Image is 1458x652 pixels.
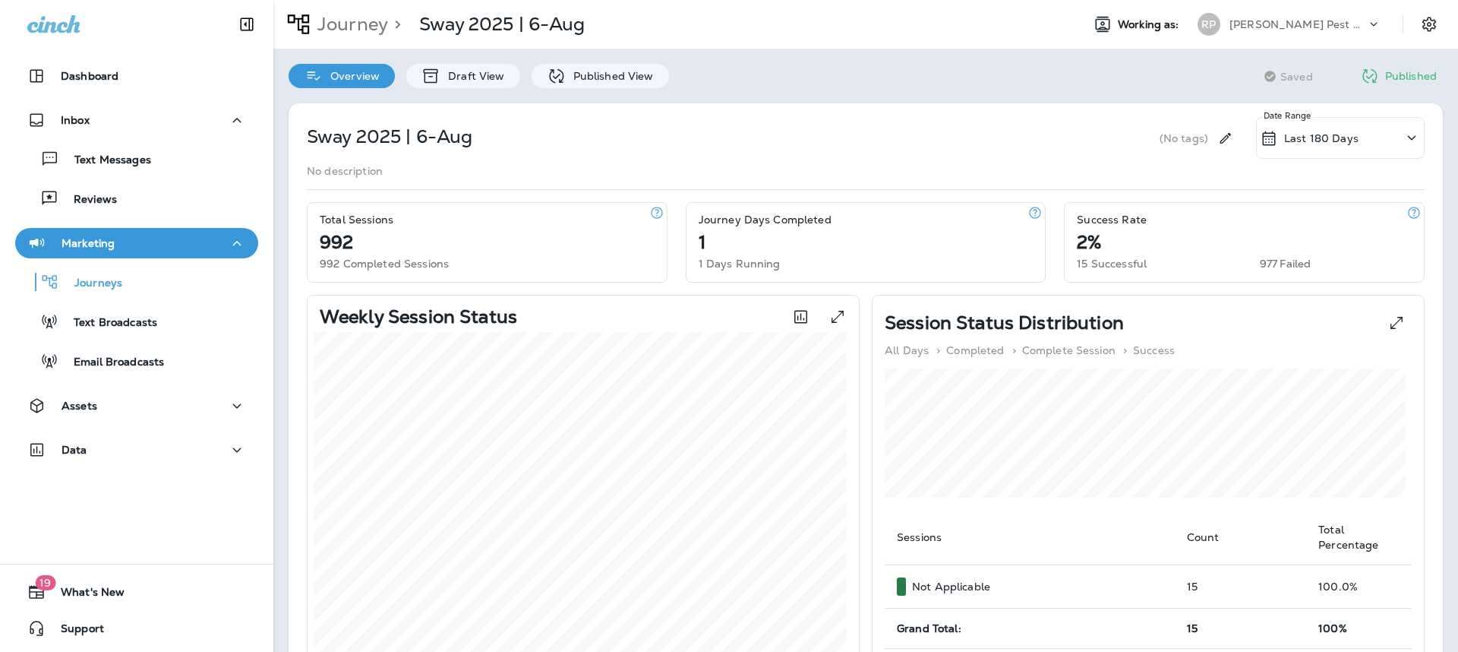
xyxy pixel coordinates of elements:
[699,214,832,226] p: Journey Days Completed
[62,444,87,456] p: Data
[936,344,940,356] p: >
[1381,308,1412,338] button: View Pie expanded to full screen
[946,344,1004,356] p: Completed
[1160,132,1208,144] p: (No tags)
[419,13,585,36] p: Sway 2025 | 6-Aug
[58,316,157,331] p: Text Broadcasts
[1012,344,1016,356] p: >
[320,258,449,270] p: 992 Completed Sessions
[1385,70,1437,82] p: Published
[320,311,517,323] p: Weekly Session Status
[15,613,258,644] button: Support
[311,13,388,36] p: Journey
[885,510,1175,565] th: Sessions
[699,236,705,248] p: 1
[15,305,258,337] button: Text Broadcasts
[1284,132,1359,144] p: Last 180 Days
[1077,236,1101,248] p: 2%
[15,143,258,175] button: Text Messages
[58,356,164,370] p: Email Broadcasts
[15,105,258,135] button: Inbox
[307,165,383,177] p: No description
[46,586,125,604] span: What's New
[1306,510,1412,565] th: Total Percentage
[15,435,258,465] button: Data
[885,344,929,356] p: All Days
[320,236,353,248] p: 992
[699,258,781,270] p: 1 Days Running
[1415,11,1443,38] button: Settings
[61,114,90,126] p: Inbox
[1022,344,1116,356] p: Complete Session
[61,70,118,82] p: Dashboard
[1123,344,1127,356] p: >
[1211,117,1239,159] div: Edit
[15,266,258,298] button: Journeys
[1175,565,1307,609] td: 15
[1198,13,1220,36] div: RP
[1280,71,1313,83] span: Saved
[35,575,55,590] span: 19
[912,581,990,593] p: Not Applicable
[15,182,258,214] button: Reviews
[59,154,151,168] p: Text Messages
[46,622,104,641] span: Support
[1077,214,1147,226] p: Success Rate
[62,237,115,249] p: Marketing
[1187,622,1198,635] span: 15
[59,277,122,291] p: Journeys
[885,317,1124,329] p: Session Status Distribution
[15,577,258,607] button: 19What's New
[15,391,258,421] button: Assets
[15,228,258,258] button: Marketing
[323,70,380,82] p: Overview
[58,193,117,207] p: Reviews
[1306,565,1412,609] td: 100.0 %
[1118,18,1182,31] span: Working as:
[822,302,853,332] button: View graph expanded to full screen
[320,214,393,226] p: Total Sessions
[440,70,504,82] p: Draft View
[785,302,816,332] button: Toggle between session count and session percentage
[15,345,258,377] button: Email Broadcasts
[226,9,268,40] button: Collapse Sidebar
[1260,258,1311,270] p: 977 Failed
[1318,622,1347,635] span: 100%
[15,61,258,91] button: Dashboard
[307,125,472,149] p: Sway 2025 | 6-Aug
[1077,258,1147,270] p: 15 Successful
[897,622,961,635] span: Grand Total:
[388,13,401,36] p: >
[566,70,654,82] p: Published View
[1175,510,1307,565] th: Count
[1264,109,1313,122] p: Date Range
[1133,344,1175,356] p: Success
[1229,18,1366,30] p: [PERSON_NAME] Pest Solutions
[62,400,97,412] p: Assets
